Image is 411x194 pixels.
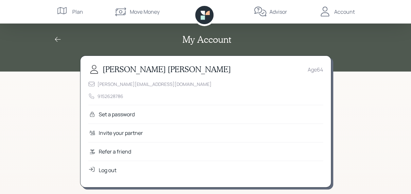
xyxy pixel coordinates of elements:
div: Age 64 [308,66,323,73]
div: Plan [72,8,83,16]
div: Set a password [99,110,135,118]
div: Log out [99,166,116,174]
div: Refer a friend [99,148,131,155]
div: 9152628786 [97,93,123,100]
div: [PERSON_NAME][EMAIL_ADDRESS][DOMAIN_NAME] [97,81,212,88]
h2: My Account [182,34,231,45]
h3: [PERSON_NAME] [PERSON_NAME] [103,65,231,74]
div: Invite your partner [99,129,143,137]
div: Advisor [269,8,287,16]
div: Move Money [130,8,160,16]
div: Account [334,8,355,16]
